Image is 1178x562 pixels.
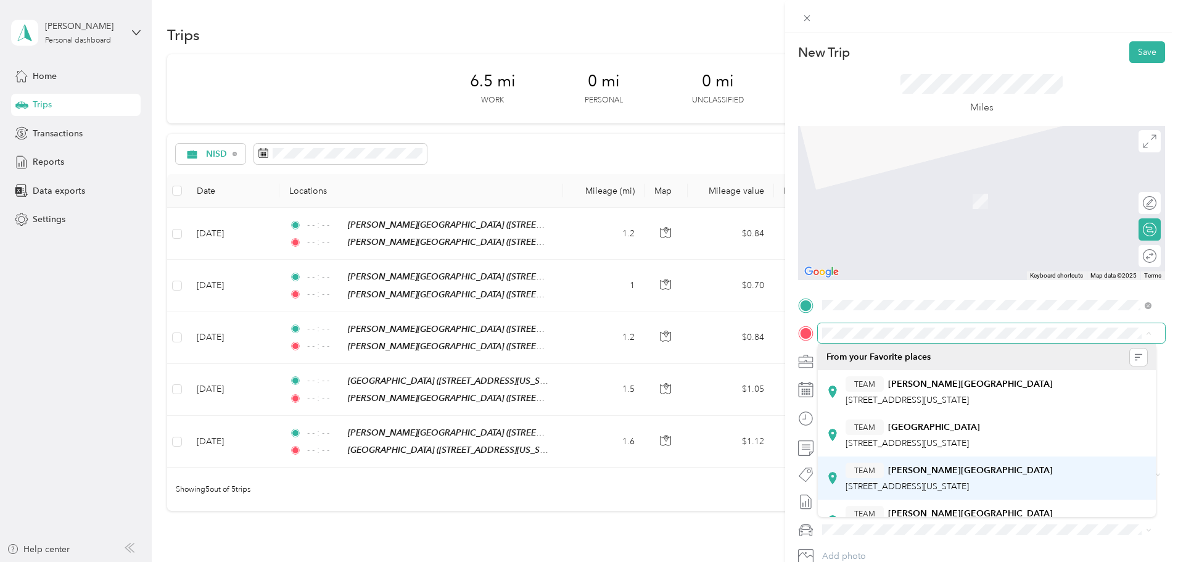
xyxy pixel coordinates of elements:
[846,506,884,521] button: TEAM
[854,422,875,433] span: TEAM
[970,100,994,115] p: Miles
[888,465,1053,476] strong: [PERSON_NAME][GEOGRAPHIC_DATA]
[854,465,875,476] span: TEAM
[1090,272,1137,279] span: Map data ©2025
[1030,271,1083,280] button: Keyboard shortcuts
[854,379,875,390] span: TEAM
[798,44,850,61] p: New Trip
[888,508,1053,519] strong: [PERSON_NAME][GEOGRAPHIC_DATA]
[888,379,1053,390] strong: [PERSON_NAME][GEOGRAPHIC_DATA]
[801,264,842,280] a: Open this area in Google Maps (opens a new window)
[846,481,969,492] span: [STREET_ADDRESS][US_STATE]
[1129,41,1165,63] button: Save
[846,438,969,448] span: [STREET_ADDRESS][US_STATE]
[846,376,884,392] button: TEAM
[826,352,931,363] span: From your Favorite places
[801,264,842,280] img: Google
[846,463,884,478] button: TEAM
[846,395,969,405] span: [STREET_ADDRESS][US_STATE]
[846,419,884,435] button: TEAM
[854,508,875,519] span: TEAM
[888,422,980,433] strong: [GEOGRAPHIC_DATA]
[1109,493,1178,562] iframe: Everlance-gr Chat Button Frame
